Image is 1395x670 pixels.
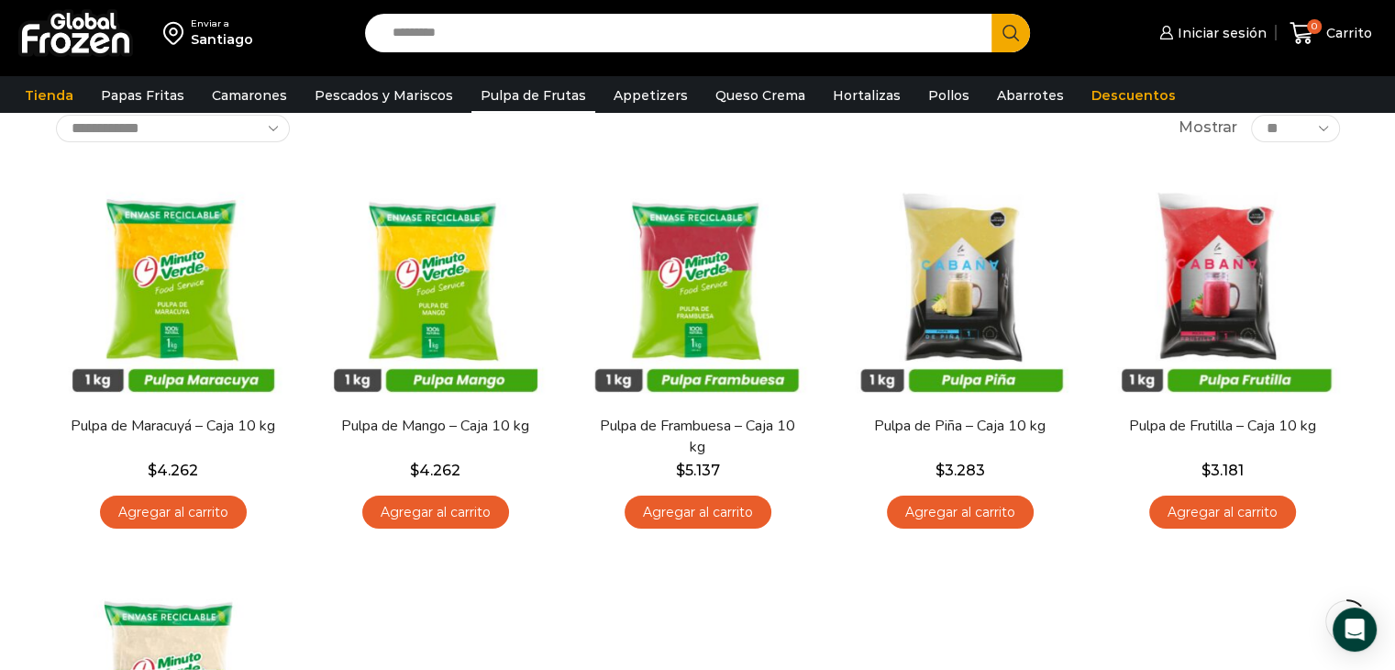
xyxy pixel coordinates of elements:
[988,78,1073,113] a: Abarrotes
[936,462,945,479] span: $
[56,115,290,142] select: Pedido de la tienda
[919,78,979,113] a: Pollos
[1149,496,1296,530] a: Agregar al carrito: “Pulpa de Frutilla - Caja 10 kg”
[936,462,985,479] bdi: 3.283
[1201,462,1244,479] bdi: 3.181
[410,462,419,479] span: $
[991,14,1030,52] button: Search button
[1307,19,1322,34] span: 0
[100,496,247,530] a: Agregar al carrito: “Pulpa de Maracuyá - Caja 10 kg”
[148,462,157,479] span: $
[1155,15,1267,51] a: Iniciar sesión
[148,462,198,479] bdi: 4.262
[1322,24,1372,42] span: Carrito
[1285,12,1377,55] a: 0 Carrito
[410,462,460,479] bdi: 4.262
[854,416,1065,437] a: Pulpa de Piña – Caja 10 kg
[676,462,720,479] bdi: 5.137
[191,30,253,49] div: Santiago
[887,496,1034,530] a: Agregar al carrito: “Pulpa de Piña - Caja 10 kg”
[163,17,191,49] img: address-field-icon.svg
[471,78,595,113] a: Pulpa de Frutas
[92,78,194,113] a: Papas Fritas
[625,496,771,530] a: Agregar al carrito: “Pulpa de Frambuesa - Caja 10 kg”
[1173,24,1267,42] span: Iniciar sesión
[203,78,296,113] a: Camarones
[1333,608,1377,652] div: Open Intercom Messenger
[362,496,509,530] a: Agregar al carrito: “Pulpa de Mango - Caja 10 kg”
[329,416,540,437] a: Pulpa de Mango – Caja 10 kg
[1179,117,1237,139] span: Mostrar
[824,78,910,113] a: Hortalizas
[16,78,83,113] a: Tienda
[676,462,685,479] span: $
[1082,78,1185,113] a: Descuentos
[1116,416,1327,437] a: Pulpa de Frutilla – Caja 10 kg
[305,78,462,113] a: Pescados y Mariscos
[706,78,814,113] a: Queso Crema
[67,416,278,437] a: Pulpa de Maracuyá – Caja 10 kg
[191,17,253,30] div: Enviar a
[604,78,697,113] a: Appetizers
[592,416,803,458] a: Pulpa de Frambuesa – Caja 10 kg
[1201,462,1211,479] span: $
